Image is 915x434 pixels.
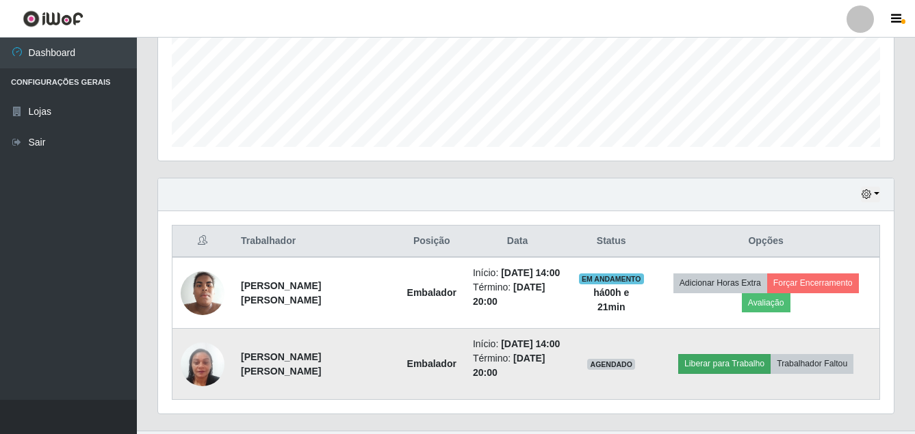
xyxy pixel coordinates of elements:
strong: Embalador [407,287,456,298]
strong: há 00 h e 21 min [593,287,629,312]
button: Trabalhador Faltou [771,354,853,373]
button: Adicionar Horas Extra [673,273,767,293]
img: 1703781074039.jpeg [181,325,224,403]
button: Forçar Encerramento [767,273,859,293]
img: CoreUI Logo [23,10,83,27]
strong: [PERSON_NAME] [PERSON_NAME] [241,351,321,377]
th: Posição [399,226,465,258]
span: AGENDADO [587,359,635,370]
time: [DATE] 14:00 [501,338,560,349]
li: Início: [473,337,562,351]
strong: Embalador [407,358,456,369]
th: Status [570,226,652,258]
span: EM ANDAMENTO [579,273,644,284]
li: Término: [473,351,562,380]
th: Trabalhador [233,226,399,258]
button: Liberar para Trabalho [678,354,771,373]
th: Opções [652,226,879,258]
time: [DATE] 14:00 [501,267,560,278]
img: 1650483938365.jpeg [181,264,224,322]
strong: [PERSON_NAME] [PERSON_NAME] [241,280,321,306]
li: Início: [473,266,562,280]
button: Avaliação [742,293,790,312]
th: Data [465,226,570,258]
li: Término: [473,280,562,309]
